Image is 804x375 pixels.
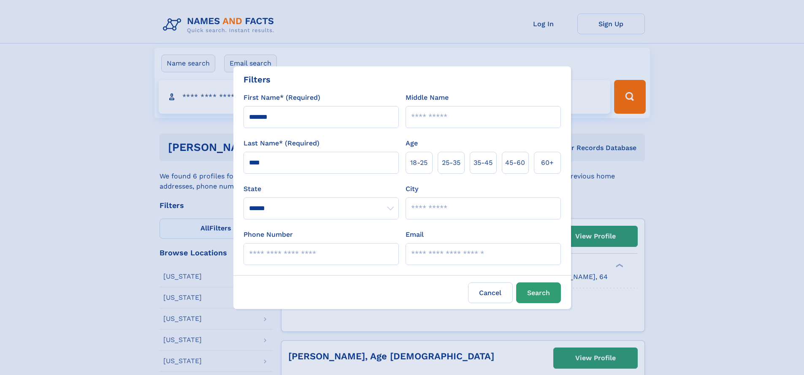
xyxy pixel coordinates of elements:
span: 25‑35 [442,158,460,168]
span: 45‑60 [505,158,525,168]
label: Last Name* (Required) [244,138,319,148]
div: Filters [244,73,271,86]
label: Age [406,138,418,148]
button: Search [516,282,561,303]
label: Middle Name [406,93,449,103]
label: First Name* (Required) [244,93,320,103]
label: Email [406,230,424,240]
label: State [244,184,399,194]
span: 35‑45 [474,158,493,168]
span: 60+ [541,158,554,168]
label: Phone Number [244,230,293,240]
span: 18‑25 [410,158,428,168]
label: Cancel [468,282,513,303]
label: City [406,184,418,194]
